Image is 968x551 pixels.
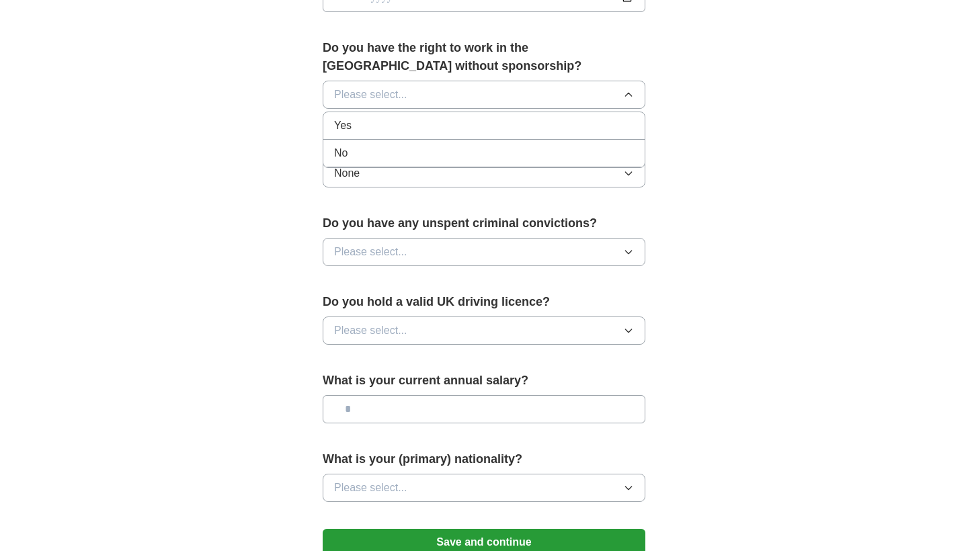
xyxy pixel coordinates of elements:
span: Please select... [334,323,407,339]
label: Do you have the right to work in the [GEOGRAPHIC_DATA] without sponsorship? [323,39,645,75]
button: Please select... [323,474,645,502]
label: What is your current annual salary? [323,372,645,390]
label: Do you hold a valid UK driving licence? [323,293,645,311]
span: None [334,165,360,181]
button: None [323,159,645,187]
label: Do you have any unspent criminal convictions? [323,214,645,232]
button: Please select... [323,316,645,345]
span: No [334,145,348,161]
span: Please select... [334,480,407,496]
label: What is your (primary) nationality? [323,450,645,468]
span: Please select... [334,244,407,260]
span: Yes [334,118,352,134]
span: Please select... [334,87,407,103]
button: Please select... [323,81,645,109]
button: Please select... [323,238,645,266]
